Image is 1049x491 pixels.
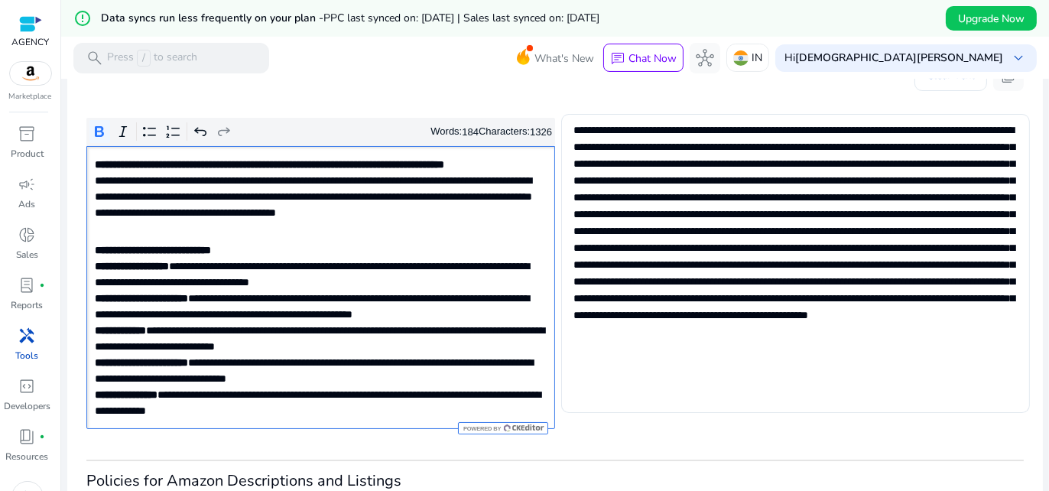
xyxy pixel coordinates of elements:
[86,472,1024,490] h3: Policies for Amazon Descriptions and Listings
[946,6,1037,31] button: Upgrade Now
[101,12,599,25] h5: Data syncs run less frequently on your plan -
[18,276,37,294] span: lab_profile
[690,43,720,73] button: hub
[9,91,52,102] p: Marketplace
[18,175,37,193] span: campaign
[784,53,1003,63] p: Hi
[107,50,197,67] p: Press to search
[530,126,552,138] label: 1326
[86,118,555,147] div: Editor toolbar
[40,434,46,440] span: fiber_manual_record
[462,126,479,138] label: 184
[18,377,37,395] span: code_blocks
[86,49,104,67] span: search
[462,425,501,432] span: Powered by
[610,51,625,67] span: chat
[4,399,50,413] p: Developers
[752,44,762,71] p: IN
[430,122,552,141] div: Words: Characters:
[1009,49,1028,67] span: keyboard_arrow_down
[18,428,37,446] span: book_4
[86,146,555,429] div: Rich Text Editor. Editing area: main. Press Alt+0 for help.
[73,9,92,28] mat-icon: error_outline
[6,450,49,463] p: Resources
[323,11,599,25] span: PPC last synced on: [DATE] | Sales last synced on: [DATE]
[958,11,1025,27] span: Upgrade Now
[18,125,37,143] span: inventory_2
[534,45,594,72] span: What's New
[11,35,49,49] p: AGENCY
[11,298,44,312] p: Reports
[999,67,1018,85] span: content_copy
[19,197,36,211] p: Ads
[733,50,749,66] img: in.svg
[16,349,39,363] p: Tools
[10,62,51,85] img: amazon.svg
[696,49,714,67] span: hub
[137,50,151,67] span: /
[18,226,37,244] span: donut_small
[40,282,46,288] span: fiber_manual_record
[914,60,987,91] button: Clear Text
[628,51,677,66] p: Chat Now
[18,327,37,345] span: handyman
[795,50,1003,65] b: [DEMOGRAPHIC_DATA][PERSON_NAME]
[16,248,38,262] p: Sales
[11,147,44,161] p: Product
[603,44,684,73] button: chatChat Now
